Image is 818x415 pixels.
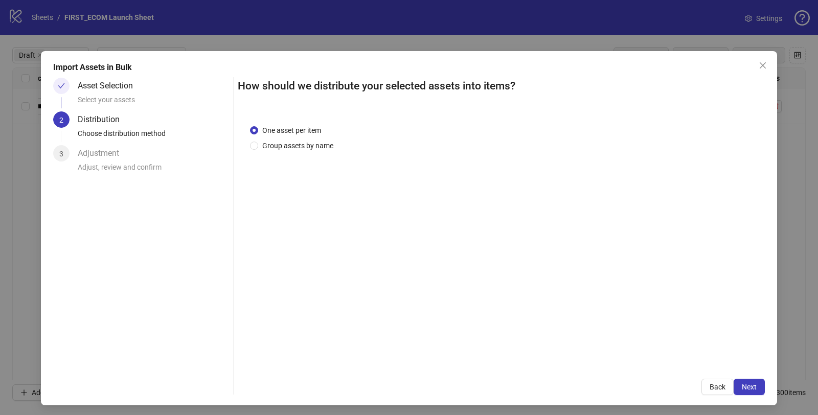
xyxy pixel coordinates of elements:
span: 3 [59,150,63,158]
span: 2 [59,116,63,124]
div: Choose distribution method [78,128,229,145]
div: Import Assets in Bulk [53,61,765,74]
button: Close [755,57,771,74]
div: Asset Selection [78,78,141,94]
span: One asset per item [258,125,325,136]
span: check [58,82,65,89]
span: Group assets by name [258,140,337,151]
span: Next [742,383,757,391]
div: Adjustment [78,145,127,162]
div: Distribution [78,111,128,128]
h2: How should we distribute your selected assets into items? [238,78,765,95]
div: Adjust, review and confirm [78,162,229,179]
button: Back [701,379,734,395]
span: close [759,61,767,70]
div: Select your assets [78,94,229,111]
button: Next [734,379,765,395]
span: Back [710,383,725,391]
